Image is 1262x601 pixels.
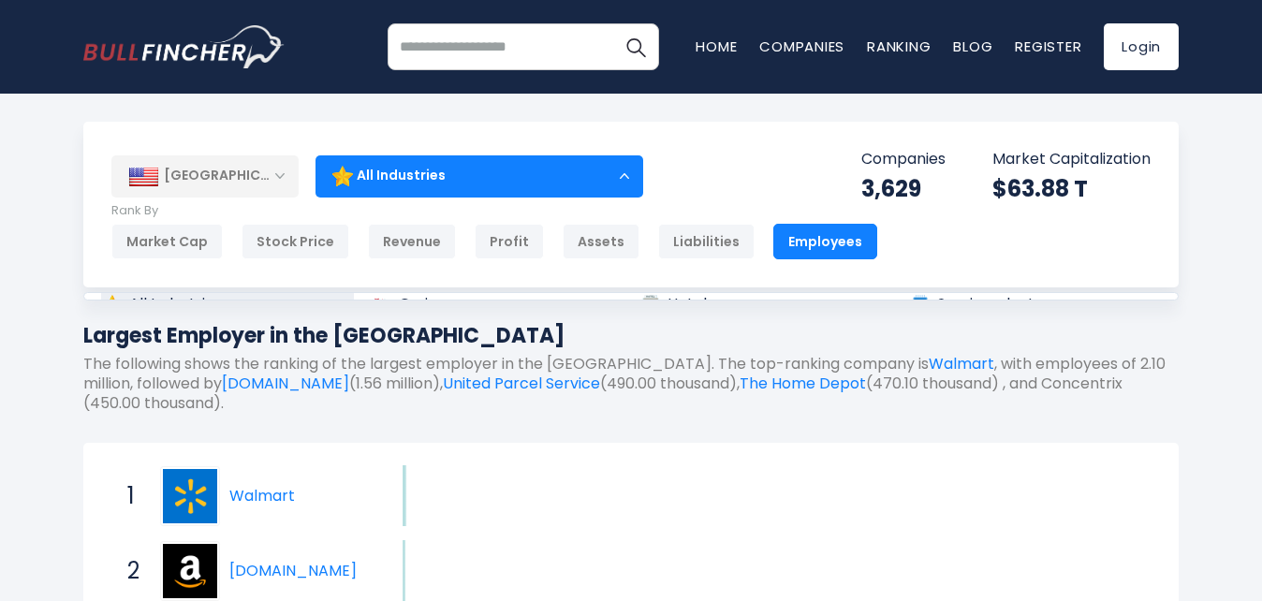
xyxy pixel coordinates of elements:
[992,174,1151,203] div: $63.88 T
[909,293,1162,316] a: Semiconductors
[222,373,349,394] a: [DOMAIN_NAME]
[160,466,229,526] a: Walmart
[83,320,1179,351] h1: Largest Employer in the [GEOGRAPHIC_DATA]
[163,544,217,598] img: Amazon.com
[83,355,1179,413] p: The following shows the ranking of the largest employer in the [GEOGRAPHIC_DATA]. The top-ranking...
[639,293,892,316] a: Hotels
[759,37,844,56] a: Companies
[612,23,659,70] button: Search
[111,203,877,219] p: Rank By
[953,37,992,56] a: Blog
[443,373,600,394] a: United Parcel Service
[740,373,866,394] a: The Home Depot
[861,150,946,169] p: Companies
[992,150,1151,169] p: Market Capitalization
[696,37,737,56] a: Home
[242,224,349,259] div: Stock Price
[475,224,544,259] div: Profit
[658,224,755,259] div: Liabilities
[371,293,624,316] a: Cruise
[929,353,994,374] a: Walmart
[867,37,931,56] a: Ranking
[229,485,295,506] a: Walmart
[118,555,137,587] span: 2
[773,224,877,259] div: Employees
[83,25,285,68] a: Go to homepage
[229,560,357,581] a: [DOMAIN_NAME]
[1104,23,1179,70] a: Login
[1015,37,1081,56] a: Register
[563,224,639,259] div: Assets
[368,224,456,259] div: Revenue
[111,155,299,197] div: [GEOGRAPHIC_DATA]
[111,224,223,259] div: Market Cap
[83,25,285,68] img: bullfincher logo
[315,154,643,198] div: All Industries
[163,469,217,523] img: Walmart
[160,541,229,601] a: Amazon.com
[861,174,946,203] div: 3,629
[101,293,354,316] a: All Industries
[118,480,137,512] span: 1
